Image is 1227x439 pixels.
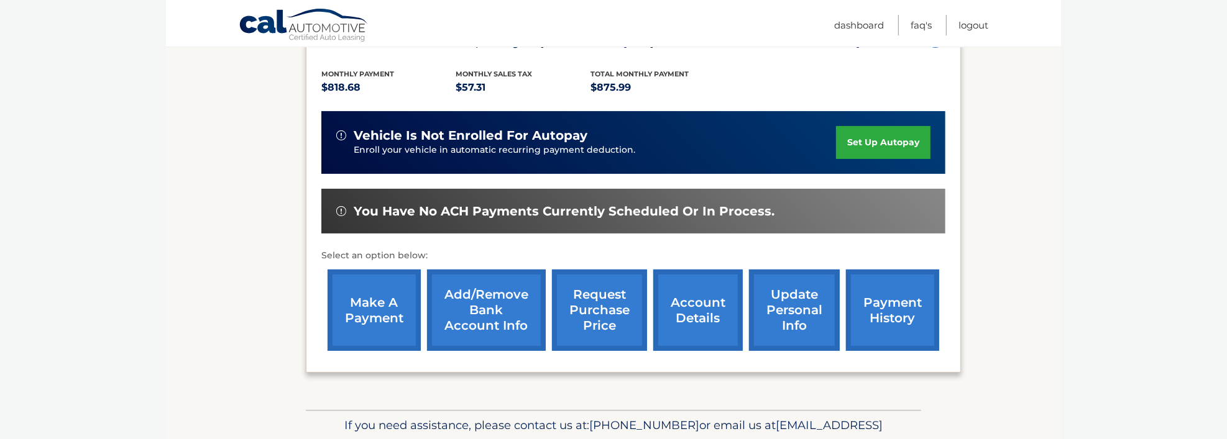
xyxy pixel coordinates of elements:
[328,269,421,351] a: make a payment
[846,269,939,351] a: payment history
[336,130,346,140] img: alert-white.svg
[354,143,836,157] p: Enroll your vehicle in automatic recurring payment deduction.
[354,128,587,143] span: vehicle is not enrolled for autopay
[911,15,932,35] a: FAQ's
[427,269,546,351] a: Add/Remove bank account info
[354,204,774,219] span: You have no ACH payments currently scheduled or in process.
[591,70,689,78] span: Total Monthly Payment
[591,79,725,96] p: $875.99
[836,126,931,159] a: set up autopay
[589,418,699,432] span: [PHONE_NUMBER]
[456,79,591,96] p: $57.31
[336,206,346,216] img: alert-white.svg
[958,15,988,35] a: Logout
[749,269,840,351] a: update personal info
[321,79,456,96] p: $818.68
[552,269,647,351] a: request purchase price
[321,70,394,78] span: Monthly Payment
[456,70,533,78] span: Monthly sales Tax
[653,269,743,351] a: account details
[321,248,945,263] p: Select an option below:
[239,8,369,44] a: Cal Automotive
[834,15,884,35] a: Dashboard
